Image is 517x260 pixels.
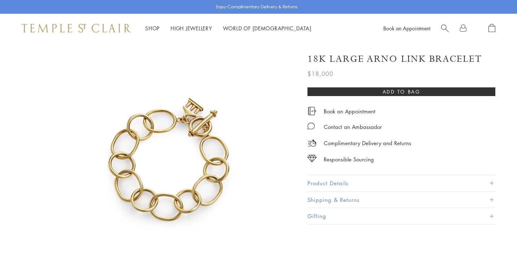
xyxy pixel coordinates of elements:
[307,192,495,208] button: Shipping & Returns
[324,107,375,115] a: Book an Appointment
[324,139,411,148] p: Complimentary Delivery and Returns
[307,87,495,96] button: Add to bag
[223,25,311,32] a: World of [DEMOGRAPHIC_DATA]World of [DEMOGRAPHIC_DATA]
[441,24,449,33] a: Search
[307,139,316,148] img: icon_delivery.svg
[307,53,482,65] h1: 18K Large Arno Link Bracelet
[145,24,311,33] nav: Main navigation
[145,25,160,32] a: ShopShop
[307,175,495,191] button: Product Details
[307,107,316,115] img: icon_appointment.svg
[216,3,298,10] p: Enjoy Complimentary Delivery & Returns
[488,24,495,33] a: Open Shopping Bag
[383,25,430,32] a: Book an Appointment
[383,88,421,96] span: Add to bag
[324,155,374,164] div: Responsible Sourcing
[307,155,316,162] img: icon_sourcing.svg
[324,122,382,131] div: Contact an Ambassador
[307,122,315,130] img: MessageIcon-01_2.svg
[307,208,495,224] button: Gifting
[171,25,212,32] a: High JewelleryHigh Jewellery
[307,69,333,78] span: $18,000
[22,24,131,32] img: Temple St. Clair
